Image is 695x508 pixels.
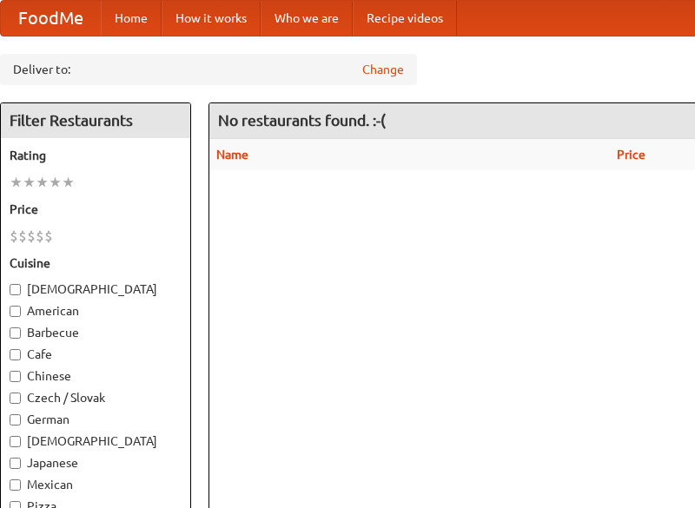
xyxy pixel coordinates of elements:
[10,432,182,450] label: [DEMOGRAPHIC_DATA]
[49,173,62,192] li: ★
[10,346,182,363] label: Cafe
[10,284,21,295] input: [DEMOGRAPHIC_DATA]
[1,1,101,36] a: FoodMe
[10,454,182,472] label: Japanese
[18,227,27,246] li: $
[62,173,75,192] li: ★
[10,414,21,426] input: German
[10,411,182,428] label: German
[101,1,162,36] a: Home
[36,227,44,246] li: $
[10,393,21,404] input: Czech / Slovak
[10,324,182,341] label: Barbecue
[36,173,49,192] li: ★
[10,254,182,272] h5: Cuisine
[218,112,386,129] ng-pluralize: No restaurants found. :-(
[10,201,182,218] h5: Price
[10,327,21,339] input: Barbecue
[23,173,36,192] li: ★
[10,389,182,406] label: Czech / Slovak
[216,148,248,162] a: Name
[10,349,21,360] input: Cafe
[10,436,21,447] input: [DEMOGRAPHIC_DATA]
[10,476,182,493] label: Mexican
[10,173,23,192] li: ★
[10,280,182,298] label: [DEMOGRAPHIC_DATA]
[353,1,457,36] a: Recipe videos
[10,458,21,469] input: Japanese
[10,371,21,382] input: Chinese
[162,1,261,36] a: How it works
[27,227,36,246] li: $
[44,227,53,246] li: $
[1,103,190,138] h4: Filter Restaurants
[10,147,182,164] h5: Rating
[10,227,18,246] li: $
[10,306,21,317] input: American
[10,367,182,385] label: Chinese
[261,1,353,36] a: Who we are
[10,302,182,320] label: American
[362,61,404,78] a: Change
[10,479,21,491] input: Mexican
[617,148,645,162] a: Price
